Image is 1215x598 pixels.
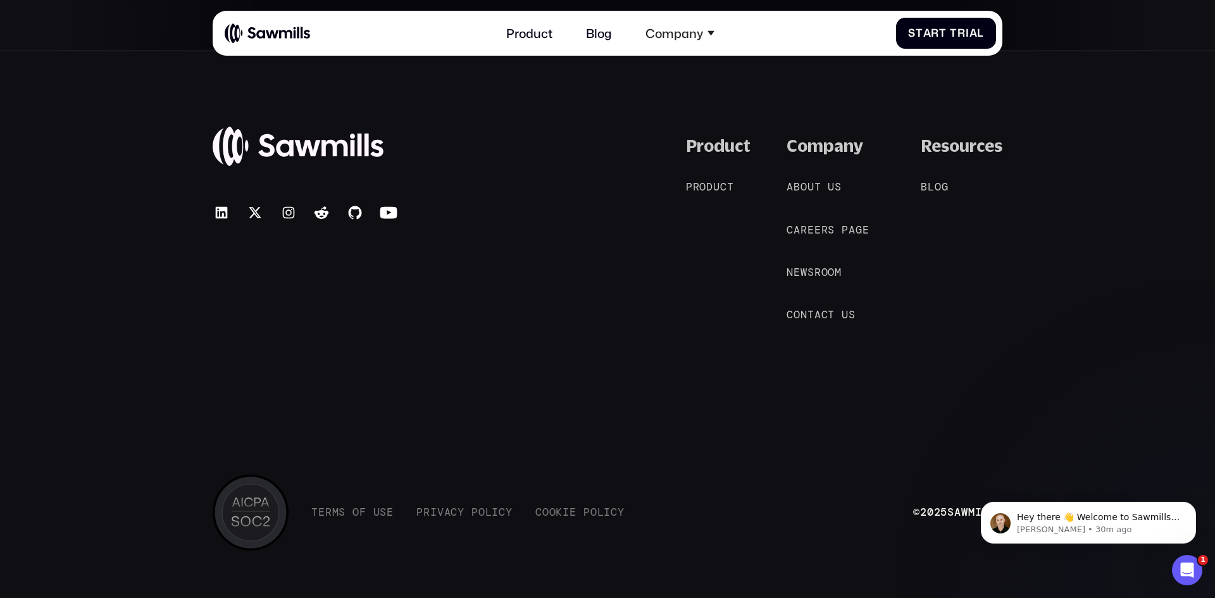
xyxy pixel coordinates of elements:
[311,506,318,518] span: T
[604,506,611,518] span: i
[787,265,857,280] a: Newsroom
[794,223,801,236] span: a
[556,506,563,518] span: k
[856,223,863,236] span: g
[563,506,570,518] span: i
[828,266,835,278] span: o
[908,27,916,39] span: S
[801,180,807,193] span: o
[950,27,957,39] span: T
[835,266,842,278] span: m
[618,506,625,518] span: y
[535,506,625,518] a: CookiePolicy
[801,266,807,278] span: w
[720,180,727,193] span: c
[787,308,794,321] span: C
[794,266,801,278] span: e
[727,180,734,193] span: t
[611,506,618,518] span: c
[359,506,366,518] span: f
[787,223,794,236] span: C
[332,506,339,518] span: m
[921,180,928,193] span: B
[444,506,451,518] span: a
[916,27,923,39] span: t
[686,136,751,156] div: Product
[920,505,947,519] span: 2025
[801,308,807,321] span: n
[787,221,884,237] a: Careerspage
[828,223,835,236] span: s
[835,180,842,193] span: s
[807,180,814,193] span: u
[352,506,359,518] span: o
[645,26,703,40] div: Company
[969,27,978,39] span: a
[1172,555,1202,585] iframe: Intercom live chat
[583,506,590,518] span: P
[921,136,1002,156] div: Resources
[686,180,693,193] span: P
[499,506,506,518] span: c
[931,27,939,39] span: r
[542,506,549,518] span: o
[437,506,444,518] span: v
[478,506,485,518] span: o
[814,266,821,278] span: r
[962,475,1215,564] iframe: Intercom notifications message
[921,179,963,194] a: Blog
[451,506,458,518] span: c
[977,27,984,39] span: l
[814,180,821,193] span: t
[497,16,562,49] a: Product
[458,506,464,518] span: y
[706,180,713,193] span: d
[636,16,723,49] div: Company
[416,506,513,518] a: PrivacyPolicy
[966,27,969,39] span: i
[339,506,346,518] span: s
[713,180,720,193] span: u
[928,180,935,193] span: l
[821,266,828,278] span: o
[1198,555,1208,565] span: 1
[686,179,749,194] a: Product
[801,223,807,236] span: r
[913,506,1002,518] div: © Sawmills
[535,506,542,518] span: C
[380,506,387,518] span: s
[430,506,437,518] span: i
[787,266,794,278] span: N
[923,27,931,39] span: a
[821,308,828,321] span: c
[373,506,380,518] span: U
[842,308,849,321] span: u
[311,506,394,518] a: TermsofUse
[849,223,856,236] span: a
[814,308,821,321] span: a
[423,506,430,518] span: r
[842,223,849,236] span: p
[939,27,947,39] span: t
[506,506,513,518] span: y
[942,180,949,193] span: g
[549,506,556,518] span: o
[935,180,942,193] span: o
[485,506,492,518] span: l
[807,266,814,278] span: s
[387,506,394,518] span: e
[828,308,835,321] span: t
[699,180,706,193] span: o
[318,506,325,518] span: e
[821,223,828,236] span: r
[492,506,499,518] span: i
[794,308,801,321] span: o
[849,308,856,321] span: s
[814,223,821,236] span: e
[896,18,997,49] a: StartTrial
[828,180,835,193] span: u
